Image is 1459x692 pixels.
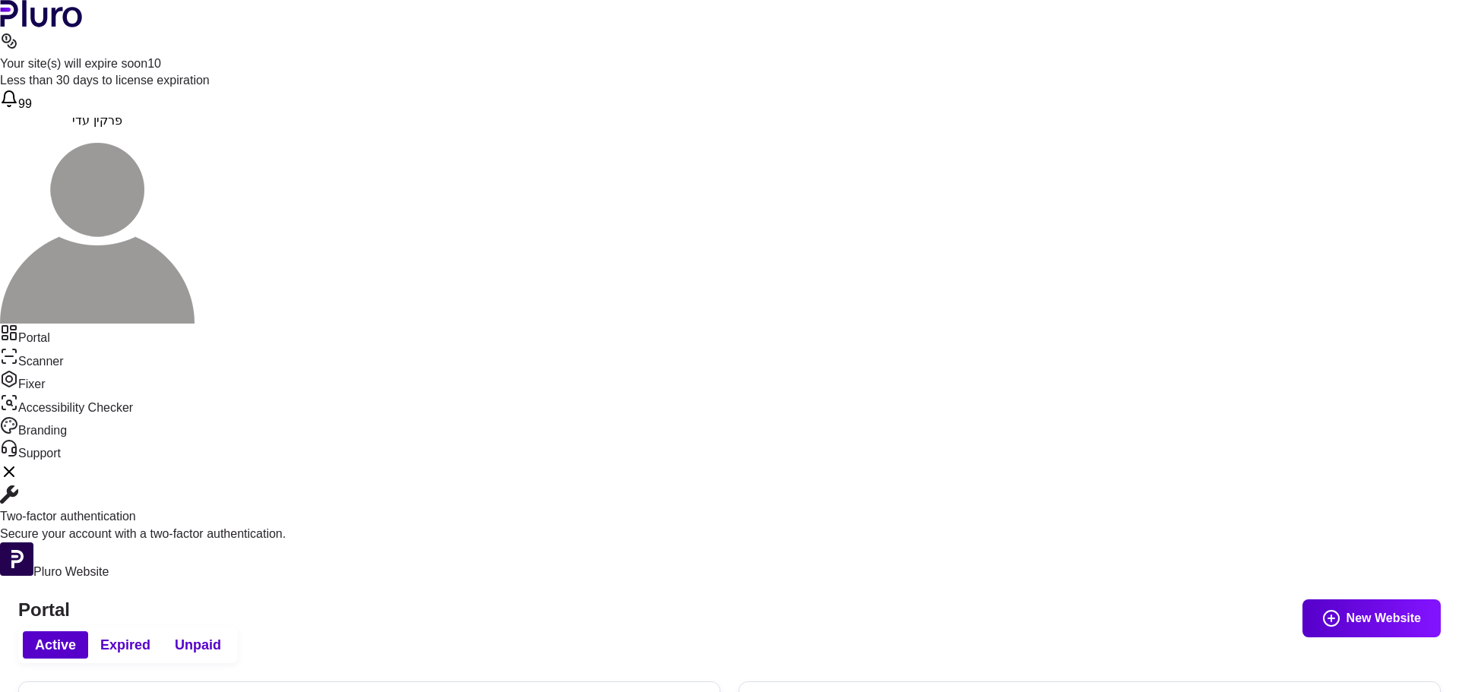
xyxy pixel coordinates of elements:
[163,631,233,659] button: Unpaid
[35,636,76,654] span: Active
[175,636,221,654] span: Unpaid
[23,631,88,659] button: Active
[147,57,161,70] span: 10
[88,631,163,659] button: Expired
[72,114,122,127] span: פרקין עדי
[100,636,150,654] span: Expired
[1302,599,1441,637] button: New Website
[18,599,1441,621] h1: Portal
[18,97,32,110] span: 99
